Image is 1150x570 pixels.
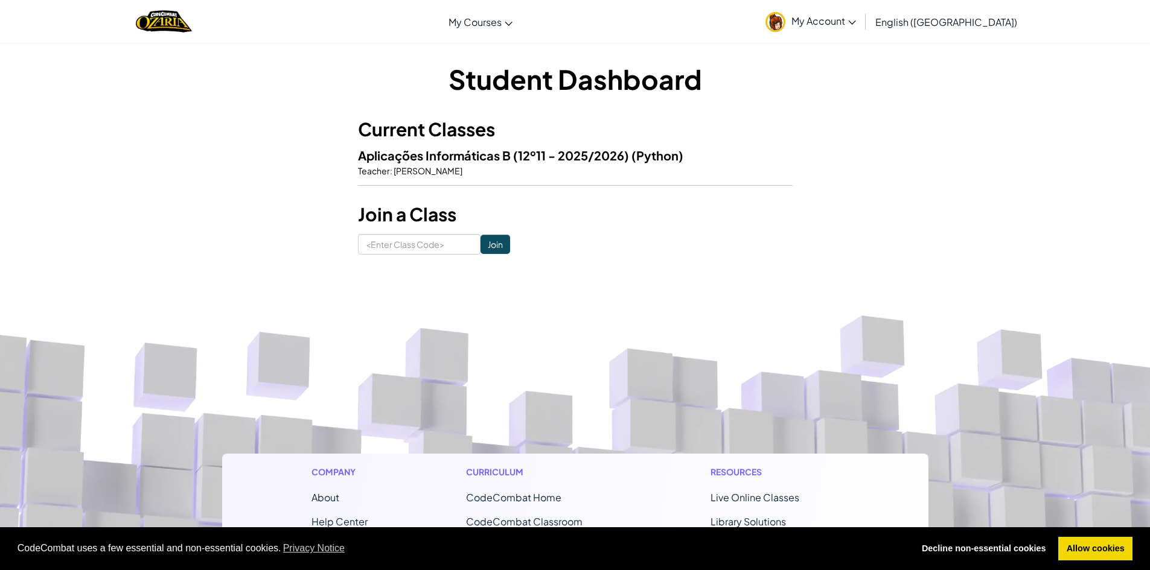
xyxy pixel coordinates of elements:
span: : [390,165,392,176]
a: My Account [759,2,862,40]
a: CodeCombat Classroom [466,515,583,528]
h3: Current Classes [358,116,793,143]
a: deny cookies [913,537,1054,561]
h1: Student Dashboard [358,60,793,98]
h1: Resources [711,466,839,478]
span: [PERSON_NAME] [392,165,462,176]
span: English ([GEOGRAPHIC_DATA]) [875,16,1017,28]
a: English ([GEOGRAPHIC_DATA]) [869,5,1023,38]
a: My Courses [442,5,519,38]
span: (Python) [631,148,683,163]
a: learn more about cookies [281,539,347,557]
a: allow cookies [1058,537,1132,561]
a: Help Center [311,515,368,528]
span: Teacher [358,165,390,176]
span: My Account [791,14,856,27]
h1: Company [311,466,368,478]
span: Aplicações Informáticas B (12º11 - 2025/2026) [358,148,631,163]
img: avatar [765,12,785,32]
span: My Courses [449,16,502,28]
input: <Enter Class Code> [358,234,481,255]
h3: Join a Class [358,201,793,228]
span: CodeCombat Home [466,491,561,504]
a: Ozaria by CodeCombat logo [136,9,192,34]
span: CodeCombat uses a few essential and non-essential cookies. [18,539,904,557]
input: Join [481,235,510,254]
a: Live Online Classes [711,491,799,504]
a: Library Solutions [711,515,786,528]
a: About [311,491,339,504]
h1: Curriculum [466,466,612,478]
img: Home [136,9,192,34]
